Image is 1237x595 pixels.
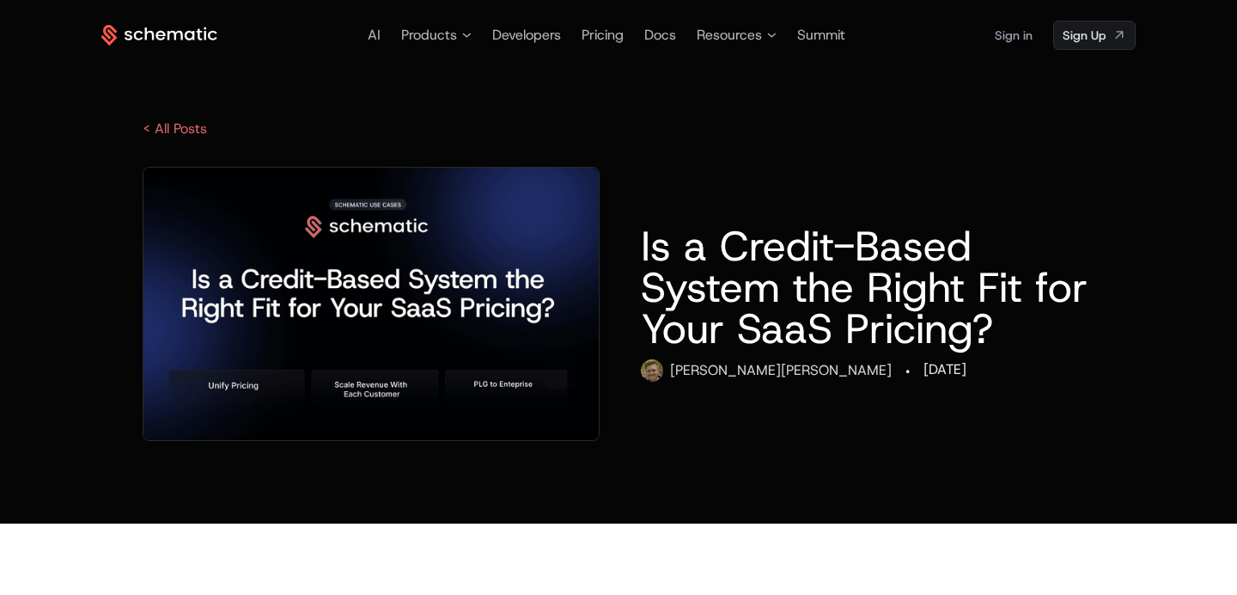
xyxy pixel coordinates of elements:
span: Resources [697,25,762,46]
a: Pricing [582,26,624,44]
div: · [905,359,910,383]
img: Pillar - Credits [143,168,599,440]
div: [PERSON_NAME] [PERSON_NAME] [670,360,892,381]
h1: Is a Credit-Based System the Right Fit for Your SaaS Pricing? [641,225,1094,349]
span: Products [401,25,457,46]
div: [DATE] [923,359,966,380]
a: [object Object] [1053,21,1136,50]
a: Developers [492,26,561,44]
a: < All Posts [143,120,207,138]
a: Summit [797,26,845,44]
span: Sign Up [1063,27,1106,44]
a: AI [368,26,381,44]
a: Sign in [995,21,1033,49]
a: Docs [644,26,676,44]
img: Ryan Echternacht [641,359,663,382]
